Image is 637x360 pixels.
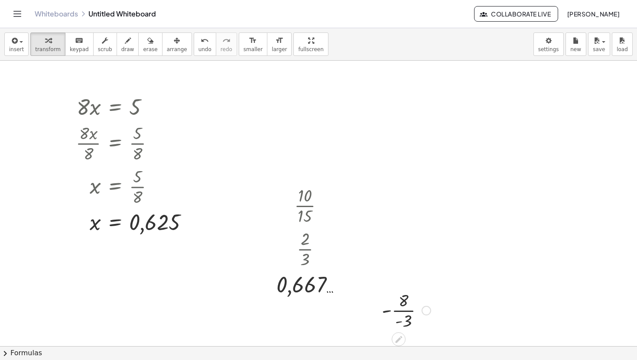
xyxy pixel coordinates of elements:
[143,46,157,52] span: erase
[249,36,257,46] i: format_size
[117,32,139,56] button: draw
[474,6,558,22] button: Collaborate Live
[244,46,263,52] span: smaller
[612,32,633,56] button: load
[65,32,94,56] button: keyboardkeypad
[35,46,61,52] span: transform
[198,46,211,52] span: undo
[222,36,231,46] i: redo
[481,10,551,18] span: Collaborate Live
[267,32,292,56] button: format_sizelarger
[98,46,112,52] span: scrub
[30,32,65,56] button: transform
[216,32,237,56] button: redoredo
[162,32,192,56] button: arrange
[9,46,24,52] span: insert
[194,32,216,56] button: undoundo
[533,32,564,56] button: settings
[70,46,89,52] span: keypad
[293,32,328,56] button: fullscreen
[35,10,78,18] a: Whiteboards
[272,46,287,52] span: larger
[167,46,187,52] span: arrange
[565,32,586,56] button: new
[392,332,406,346] div: Edit math
[75,36,83,46] i: keyboard
[570,46,581,52] span: new
[221,46,232,52] span: redo
[298,46,323,52] span: fullscreen
[588,32,610,56] button: save
[593,46,605,52] span: save
[138,32,162,56] button: erase
[10,7,24,21] button: Toggle navigation
[567,10,620,18] span: [PERSON_NAME]
[121,46,134,52] span: draw
[93,32,117,56] button: scrub
[239,32,267,56] button: format_sizesmaller
[538,46,559,52] span: settings
[617,46,628,52] span: load
[201,36,209,46] i: undo
[560,6,627,22] button: [PERSON_NAME]
[275,36,283,46] i: format_size
[4,32,29,56] button: insert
